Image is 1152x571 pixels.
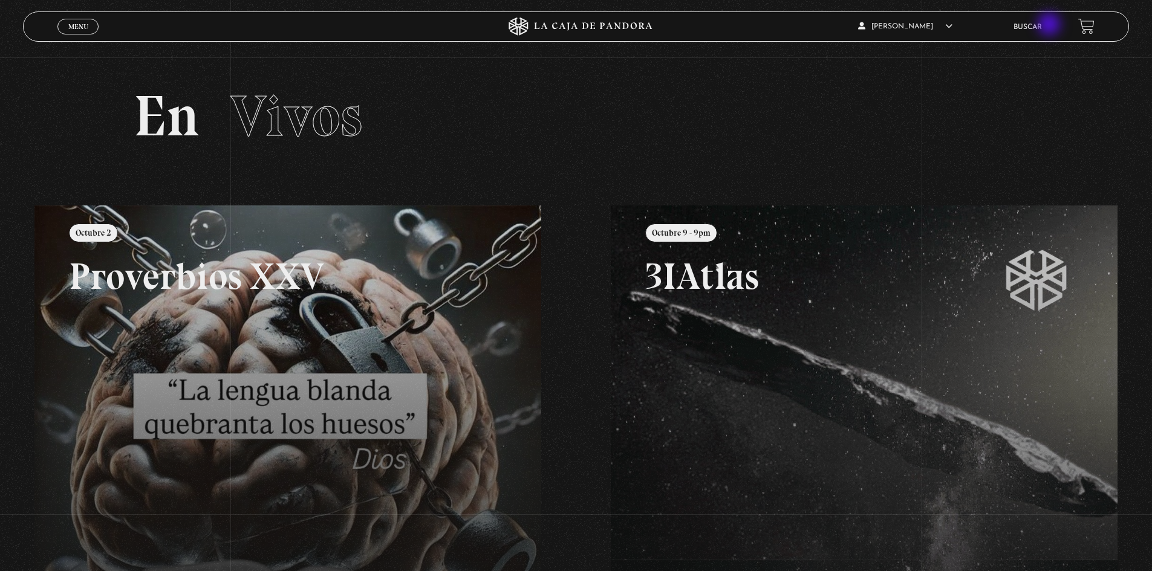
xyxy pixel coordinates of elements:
span: [PERSON_NAME] [858,23,952,30]
a: Buscar [1014,24,1042,31]
span: Menu [68,23,88,30]
span: Cerrar [64,33,93,42]
h2: En [134,88,1018,145]
span: Vivos [230,82,362,150]
a: View your shopping cart [1078,18,1095,34]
